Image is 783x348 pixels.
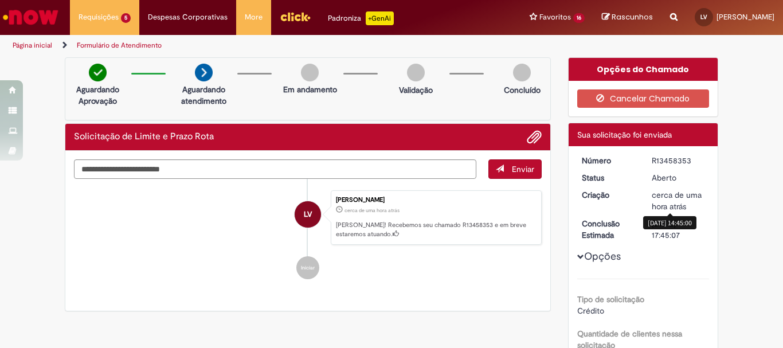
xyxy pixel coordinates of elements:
img: img-circle-grey.png [407,64,425,81]
div: [PERSON_NAME] [336,197,535,204]
dt: Número [573,155,644,166]
p: Validação [399,84,433,96]
ul: Histórico de tíquete [74,179,542,291]
li: Larissa Camurca Vieira [74,190,542,245]
span: Crédito [577,306,604,316]
button: Enviar [488,159,542,179]
p: +GenAi [366,11,394,25]
ul: Trilhas de página [9,35,514,56]
textarea: Digite sua mensagem aqui... [74,159,476,179]
span: LV [304,201,312,228]
p: Aguardando Aprovação [70,84,126,107]
h2: Solicitação de Limite e Prazo Rota Histórico de tíquete [74,132,214,142]
p: Aguardando atendimento [176,84,232,107]
div: Opções do Chamado [569,58,718,81]
div: Aberto [652,172,705,183]
dt: Conclusão Estimada [573,218,644,241]
dt: Criação [573,189,644,201]
span: Favoritos [539,11,571,23]
div: Larissa Camurca Vieira [295,201,321,228]
a: Formulário de Atendimento [77,41,162,50]
span: Enviar [512,164,534,174]
img: arrow-next.png [195,64,213,81]
span: 5 [121,13,131,23]
a: Rascunhos [602,12,653,23]
img: click_logo_yellow_360x200.png [280,8,311,25]
span: Despesas Corporativas [148,11,228,23]
span: cerca de uma hora atrás [652,190,702,212]
div: Padroniza [328,11,394,25]
span: LV [700,13,707,21]
span: Rascunhos [612,11,653,22]
dt: Status [573,172,644,183]
time: 28/08/2025 14:45:00 [344,207,400,214]
button: Adicionar anexos [527,130,542,144]
img: ServiceNow [1,6,60,29]
span: 16 [573,13,585,23]
img: check-circle-green.png [89,64,107,81]
span: Requisições [79,11,119,23]
span: Sua solicitação foi enviada [577,130,672,140]
span: More [245,11,263,23]
span: cerca de uma hora atrás [344,207,400,214]
p: Em andamento [283,84,337,95]
button: Cancelar Chamado [577,89,710,108]
p: Concluído [504,84,541,96]
div: 28/08/2025 14:45:00 [652,189,705,212]
p: [PERSON_NAME]! Recebemos seu chamado R13458353 e em breve estaremos atuando. [336,221,535,238]
img: img-circle-grey.png [513,64,531,81]
b: Tipo de solicitação [577,294,644,304]
div: R13458353 [652,155,705,166]
a: Página inicial [13,41,52,50]
img: img-circle-grey.png [301,64,319,81]
span: [PERSON_NAME] [717,12,774,22]
div: [DATE] 14:45:00 [643,216,696,229]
